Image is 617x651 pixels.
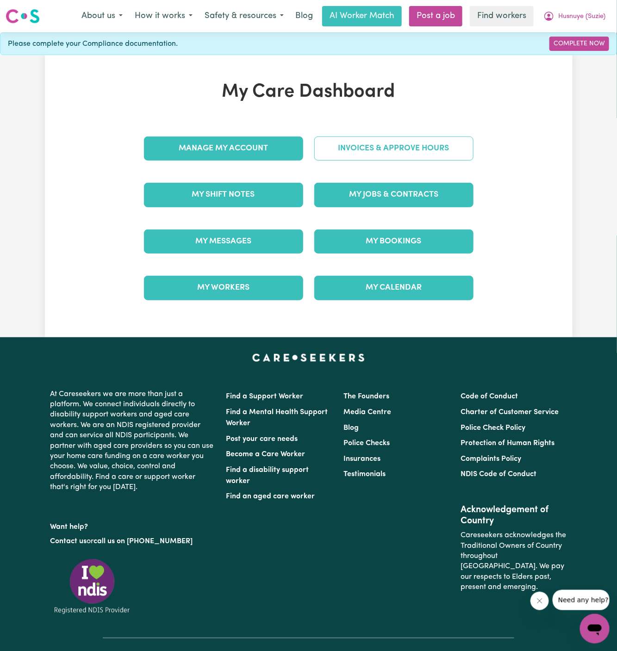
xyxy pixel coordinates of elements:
a: NDIS Code of Conduct [461,471,536,478]
span: Husnuye (Suzie) [558,12,605,22]
h1: My Care Dashboard [138,81,479,103]
a: Become a Care Worker [226,451,305,458]
h2: Acknowledgement of Country [461,504,567,527]
a: My Calendar [314,276,474,300]
a: Invoices & Approve Hours [314,136,474,161]
a: My Messages [144,229,303,254]
a: Careseekers home page [252,354,365,361]
a: My Jobs & Contracts [314,183,474,207]
a: Code of Conduct [461,393,518,400]
a: Find a disability support worker [226,466,309,485]
iframe: Close message [530,592,549,610]
a: call us on [PHONE_NUMBER] [94,538,193,545]
p: Want help? [50,518,215,532]
a: Find an aged care worker [226,493,315,500]
a: Testimonials [343,471,386,478]
a: Blog [290,6,318,26]
a: Post a job [409,6,462,26]
a: My Workers [144,276,303,300]
a: My Bookings [314,229,474,254]
a: Complete Now [549,37,609,51]
p: At Careseekers we are more than just a platform. We connect individuals directly to disability su... [50,385,215,496]
a: My Shift Notes [144,183,303,207]
a: Police Check Policy [461,424,525,432]
button: About us [75,6,129,26]
img: Careseekers logo [6,8,40,25]
a: Media Centre [343,409,391,416]
a: Find a Mental Health Support Worker [226,409,328,427]
a: Find workers [470,6,534,26]
iframe: Message from company [553,590,610,610]
a: AI Worker Match [322,6,402,26]
button: Safety & resources [199,6,290,26]
a: The Founders [343,393,389,400]
p: or [50,533,215,550]
a: Insurances [343,455,380,463]
iframe: Button to launch messaging window [580,614,610,644]
a: Find a Support Worker [226,393,304,400]
p: Careseekers acknowledges the Traditional Owners of Country throughout [GEOGRAPHIC_DATA]. We pay o... [461,527,567,596]
a: Contact us [50,538,87,545]
img: Registered NDIS provider [50,558,134,615]
a: Blog [343,424,359,432]
a: Police Checks [343,440,390,447]
a: Protection of Human Rights [461,440,555,447]
a: Charter of Customer Service [461,409,559,416]
button: My Account [537,6,611,26]
button: How it works [129,6,199,26]
span: Please complete your Compliance documentation. [8,38,178,50]
a: Post your care needs [226,435,298,443]
a: Manage My Account [144,136,303,161]
a: Careseekers logo [6,6,40,27]
a: Complaints Policy [461,455,521,463]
